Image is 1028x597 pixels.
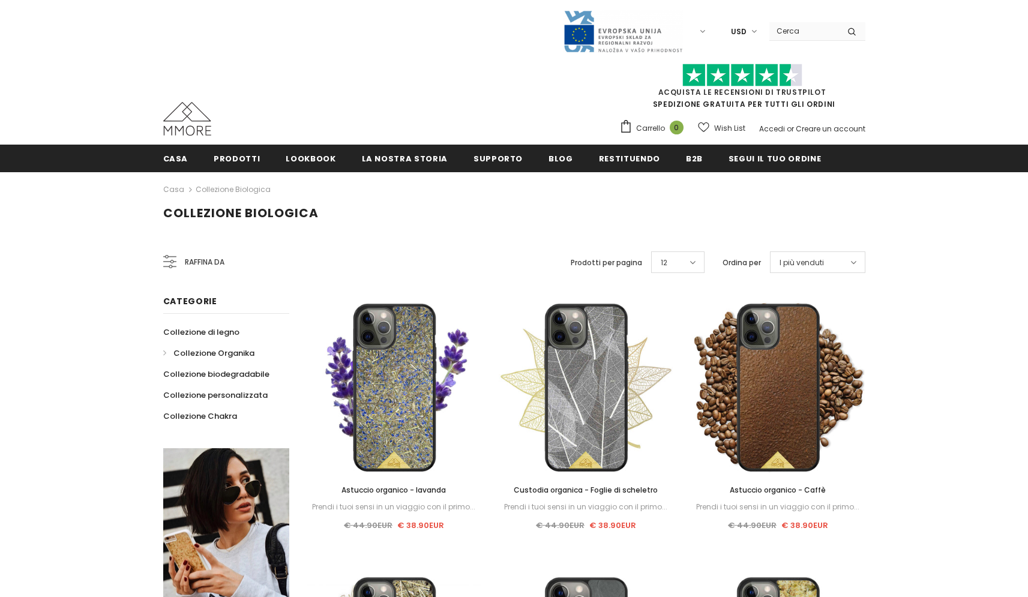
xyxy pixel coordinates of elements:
[682,64,802,87] img: Fidati di Pilot Stars
[214,153,260,164] span: Prodotti
[196,184,271,194] a: Collezione biologica
[499,500,673,514] div: Prendi i tuoi sensi in un viaggio con il primo...
[473,153,523,164] span: supporto
[397,520,444,531] span: € 38.90EUR
[636,122,665,134] span: Carrello
[214,145,260,172] a: Prodotti
[499,484,673,497] a: Custodia organica - Foglie di scheletro
[344,520,392,531] span: € 44.90EUR
[658,87,826,97] a: Acquista le recensioni di TrustPilot
[536,520,585,531] span: € 44.90EUR
[163,322,239,343] a: Collezione di legno
[549,153,573,164] span: Blog
[286,153,335,164] span: Lookbook
[729,145,821,172] a: Segui il tuo ordine
[661,257,667,269] span: 12
[163,385,268,406] a: Collezione personalizzata
[796,124,865,134] a: Creare un account
[362,145,448,172] a: La nostra storia
[686,153,703,164] span: B2B
[163,406,237,427] a: Collezione Chakra
[163,364,269,385] a: Collezione biodegradabile
[341,485,446,495] span: Astuccio organico - lavanda
[723,257,761,269] label: Ordina per
[714,122,745,134] span: Wish List
[691,500,865,514] div: Prendi i tuoi sensi in un viaggio con il primo...
[730,485,826,495] span: Astuccio organico - Caffè
[362,153,448,164] span: La nostra storia
[173,347,254,359] span: Collezione Organika
[163,343,254,364] a: Collezione Organika
[759,124,785,134] a: Accedi
[163,145,188,172] a: Casa
[729,153,821,164] span: Segui il tuo ordine
[307,484,481,497] a: Astuccio organico - lavanda
[163,102,211,136] img: Casi MMORE
[185,256,224,269] span: Raffina da
[787,124,794,134] span: or
[163,153,188,164] span: Casa
[473,145,523,172] a: supporto
[163,410,237,422] span: Collezione Chakra
[163,182,184,197] a: Casa
[599,145,660,172] a: Restituendo
[686,145,703,172] a: B2B
[307,500,481,514] div: Prendi i tuoi sensi in un viaggio con il primo...
[286,145,335,172] a: Lookbook
[670,121,684,134] span: 0
[163,295,217,307] span: Categorie
[781,520,828,531] span: € 38.90EUR
[514,485,658,495] span: Custodia organica - Foglie di scheletro
[731,26,747,38] span: USD
[549,145,573,172] a: Blog
[563,26,683,36] a: Javni Razpis
[780,257,824,269] span: I più venduti
[728,520,777,531] span: € 44.90EUR
[619,69,865,109] span: SPEDIZIONE GRATUITA PER TUTTI GLI ORDINI
[163,368,269,380] span: Collezione biodegradabile
[589,520,636,531] span: € 38.90EUR
[691,484,865,497] a: Astuccio organico - Caffè
[698,118,745,139] a: Wish List
[163,205,319,221] span: Collezione biologica
[163,326,239,338] span: Collezione di legno
[571,257,642,269] label: Prodotti per pagina
[619,119,690,137] a: Carrello 0
[599,153,660,164] span: Restituendo
[563,10,683,53] img: Javni Razpis
[163,389,268,401] span: Collezione personalizzata
[769,22,838,40] input: Search Site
